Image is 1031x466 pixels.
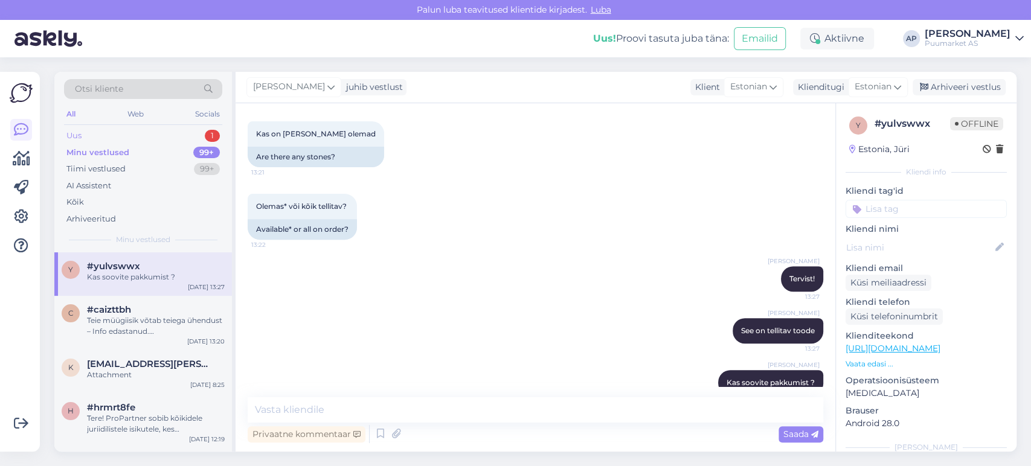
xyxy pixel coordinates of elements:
span: [PERSON_NAME] [768,360,820,369]
div: Available* or all on order? [248,219,357,240]
div: Tere! ProPartner sobib kõikidele juriidilistele isikutele, kes Puumarketist ostavad. Liikmed saav... [87,413,225,435]
div: [PERSON_NAME] [846,442,1007,453]
span: Olemas* või kõik tellitav? [256,202,347,211]
a: [PERSON_NAME]Puumarket AS [925,29,1024,48]
span: Luba [587,4,615,15]
div: [PERSON_NAME] [925,29,1010,39]
p: Kliendi tag'id [846,185,1007,197]
span: See on tellitav toode [741,326,815,335]
span: Kas soovite pakkumist ? [727,378,815,387]
div: Tiimi vestlused [66,163,126,175]
span: 13:22 [251,240,297,249]
p: Kliendi nimi [846,223,1007,235]
div: 1 [205,130,220,142]
div: Socials [193,106,222,122]
div: [DATE] 12:19 [189,435,225,444]
div: 99+ [193,147,220,159]
div: Aktiivne [800,28,874,49]
span: Offline [950,117,1003,130]
p: Operatsioonisüsteem [846,374,1007,387]
div: Attachment [87,369,225,380]
div: Web [125,106,146,122]
input: Lisa nimi [846,241,993,254]
span: Estonian [730,80,767,94]
div: # yulvswwx [875,116,950,131]
div: [DATE] 13:20 [187,337,225,346]
span: y [68,265,73,274]
div: Uus [66,130,82,142]
span: 13:27 [774,292,820,301]
p: Klienditeekond [846,330,1007,342]
div: Küsi telefoninumbrit [846,308,943,325]
p: Kliendi telefon [846,296,1007,308]
p: Android 28.0 [846,417,1007,430]
span: 13:21 [251,168,297,177]
div: All [64,106,78,122]
span: 13:27 [774,344,820,353]
span: #yulvswwx [87,261,140,272]
div: 99+ [194,163,220,175]
span: h [68,406,74,415]
img: Askly Logo [10,81,33,104]
span: y [856,121,861,130]
span: #hrmrt8fe [87,402,135,413]
span: Saada [783,429,818,439]
div: Kõik [66,196,84,208]
span: [PERSON_NAME] [768,308,820,318]
span: #caizttbh [87,304,131,315]
div: Are there any stones? [248,147,384,167]
button: Emailid [734,27,786,50]
span: Tervist! [789,274,815,283]
div: Kas soovite pakkumist ? [87,272,225,282]
p: Vaata edasi ... [846,359,1007,369]
span: [PERSON_NAME] [768,257,820,266]
span: Estonian [855,80,891,94]
span: c [68,308,74,318]
div: AI Assistent [66,180,111,192]
input: Lisa tag [846,200,1007,218]
b: Uus! [593,33,616,44]
div: [DATE] 8:25 [190,380,225,389]
div: Privaatne kommentaar [248,426,365,442]
p: [MEDICAL_DATA] [846,387,1007,400]
div: Teie müügiisik võtab teiega ühendust – Info edastanud. ([PERSON_NAME]:le) [87,315,225,337]
div: Arhiveeritud [66,213,116,225]
div: Puumarket AS [925,39,1010,48]
div: Klient [690,81,720,94]
p: Kliendi email [846,262,1007,275]
span: Kas on [PERSON_NAME] olemad [256,129,376,138]
span: [PERSON_NAME] [253,80,325,94]
div: AP [903,30,920,47]
a: [URL][DOMAIN_NAME] [846,343,940,354]
span: Otsi kliente [75,83,123,95]
div: Küsi meiliaadressi [846,275,931,291]
div: Klienditugi [793,81,844,94]
div: Proovi tasuta juba täna: [593,31,729,46]
div: Arhiveeri vestlus [913,79,1006,95]
div: juhib vestlust [341,81,403,94]
p: Brauser [846,404,1007,417]
span: k [68,363,74,372]
span: Minu vestlused [116,234,170,245]
div: Kliendi info [846,167,1007,177]
div: Minu vestlused [66,147,129,159]
div: [DATE] 13:27 [188,282,225,292]
span: kai.vares@mail.ee [87,359,213,369]
div: Estonia, Jüri [849,143,910,156]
